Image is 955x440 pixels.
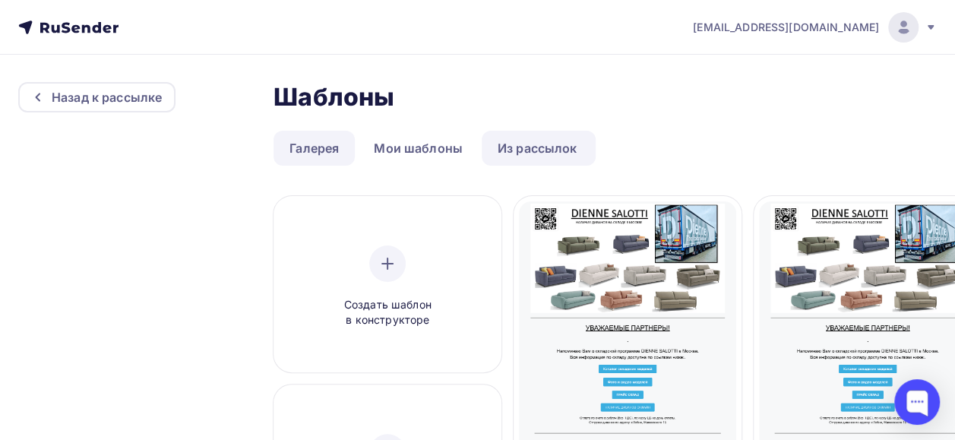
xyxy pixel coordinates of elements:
span: [EMAIL_ADDRESS][DOMAIN_NAME] [693,20,879,35]
a: Галерея [274,131,355,166]
a: Из рассылок [482,131,593,166]
h2: Шаблоны [274,82,394,112]
div: Назад к рассылке [52,88,162,106]
a: Мои шаблоны [358,131,479,166]
a: [EMAIL_ADDRESS][DOMAIN_NAME] [693,12,937,43]
span: Создать шаблон в конструкторе [315,297,460,328]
